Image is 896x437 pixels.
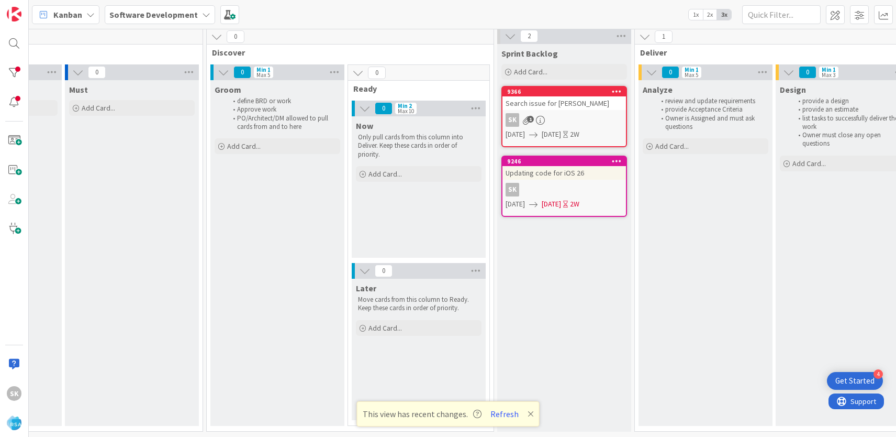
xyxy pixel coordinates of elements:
[368,67,386,79] span: 0
[507,158,626,165] div: 9246
[780,84,806,95] span: Design
[570,199,579,210] div: 2W
[506,183,519,196] div: sk
[227,97,339,105] li: define BRD or work
[506,199,525,210] span: [DATE]
[227,141,261,151] span: Add Card...
[822,67,836,72] div: Min 1
[356,283,376,293] span: Later
[227,105,339,114] li: Approve work
[215,84,241,95] span: Groom
[233,66,251,79] span: 0
[502,87,626,110] div: 9366Search issue for [PERSON_NAME]
[742,5,821,24] input: Quick Filter...
[542,199,561,210] span: [DATE]
[109,9,198,20] b: Software Development
[212,47,480,58] span: Discover
[356,121,373,131] span: Now
[542,129,561,140] span: [DATE]
[655,30,673,43] span: 1
[398,108,414,114] div: Max 10
[827,372,883,390] div: Open Get Started checklist, remaining modules: 4
[375,102,393,115] span: 0
[7,416,21,430] img: avatar
[7,386,21,401] div: sk
[256,72,270,78] div: Max 5
[7,7,21,21] img: Visit kanbanzone.com
[655,105,767,114] li: provide Acceptance Criteria
[502,113,626,127] div: sk
[88,66,106,79] span: 0
[507,88,626,95] div: 9366
[358,133,479,159] p: Only pull cards from this column into Deliver. Keep these cards in order of priority.
[685,67,699,72] div: Min 1
[717,9,731,20] span: 3x
[527,116,534,123] span: 1
[368,323,402,333] span: Add Card...
[643,84,673,95] span: Analyze
[514,67,547,77] span: Add Card...
[53,8,82,21] span: Kanban
[655,97,767,105] li: review and update requirements
[358,296,479,313] p: Move cards from this column to Ready. Keep these cards in order of priority.
[655,114,767,132] li: Owner is Assigned and must ask questions
[792,159,826,168] span: Add Card...
[799,66,816,79] span: 0
[502,87,626,96] div: 9366
[501,48,558,59] span: Sprint Backlog
[22,2,48,14] span: Support
[487,407,522,421] button: Refresh
[69,84,88,95] span: Must
[502,96,626,110] div: Search issue for [PERSON_NAME]
[570,129,579,140] div: 2W
[502,157,626,180] div: 9246Updating code for iOS 26
[873,369,883,379] div: 4
[822,72,835,78] div: Max 3
[363,408,481,420] span: This view has recent changes.
[662,66,679,79] span: 0
[375,265,393,277] span: 0
[368,169,402,179] span: Add Card...
[506,129,525,140] span: [DATE]
[502,157,626,166] div: 9246
[353,83,476,94] span: Ready
[502,183,626,196] div: sk
[398,103,412,108] div: Min 2
[835,376,875,386] div: Get Started
[506,113,519,127] div: sk
[685,72,698,78] div: Max 5
[520,30,538,42] span: 2
[689,9,703,20] span: 1x
[256,67,271,72] div: Min 1
[227,114,339,132] li: PO/Architect/DM allowed to pull cards from and to here
[655,141,689,151] span: Add Card...
[227,30,244,43] span: 0
[502,166,626,180] div: Updating code for iOS 26
[703,9,717,20] span: 2x
[82,103,115,113] span: Add Card...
